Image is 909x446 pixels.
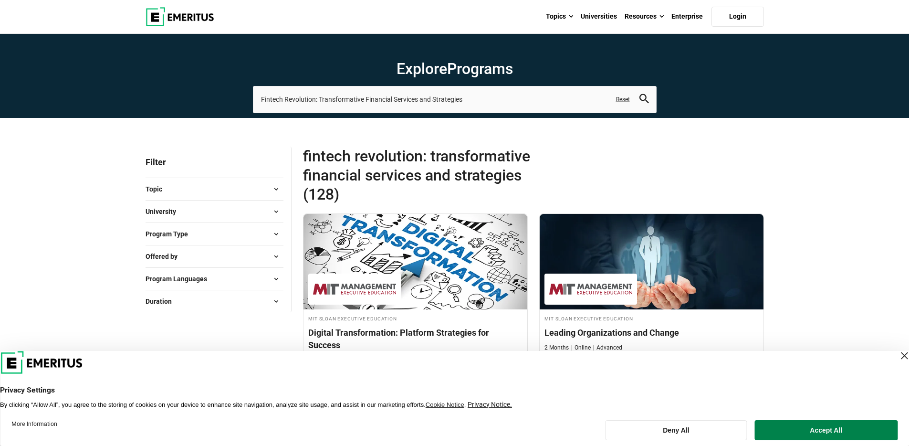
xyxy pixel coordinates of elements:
button: Program Type [146,227,283,241]
span: Duration [146,296,179,307]
h4: Digital Transformation: Platform Strategies for Success [308,327,522,350]
input: search-page [253,86,657,113]
p: 2 Months [544,344,569,352]
img: Digital Transformation: Platform Strategies for Success | Online Digital Transformation Course [303,214,527,309]
img: Leading Organizations and Change | Online Business Management Course [540,214,763,309]
button: Duration [146,294,283,308]
span: Topic [146,184,170,194]
h4: MIT Sloan Executive Education [308,314,522,322]
img: MIT Sloan Executive Education [549,278,632,300]
p: Online [571,344,591,352]
h1: Explore [253,59,657,78]
span: Program Type [146,229,196,239]
button: Topic [146,182,283,196]
a: search [639,96,649,106]
img: MIT Sloan Executive Education [313,278,396,300]
a: Reset search [616,96,630,104]
span: Program Languages [146,274,215,284]
span: Programs [447,60,513,78]
h4: MIT Sloan Executive Education [544,314,759,322]
h4: Leading Organizations and Change [544,327,759,339]
span: Fintech Revolution: Transformative Financial Services and Strategies (128) [303,147,533,204]
span: Offered by [146,251,185,262]
p: Advanced [593,344,622,352]
span: University [146,206,184,217]
button: search [639,94,649,105]
button: Offered by [146,249,283,264]
a: Business Management Course by MIT Sloan Executive Education - November 13, 2025 MIT Sloan Executi... [540,214,763,370]
button: University [146,204,283,219]
a: Login [711,7,764,27]
a: Digital Transformation Course by MIT Sloan Executive Education - March 5, 2026 MIT Sloan Executiv... [303,214,527,382]
button: Program Languages [146,272,283,286]
p: Filter [146,147,283,178]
